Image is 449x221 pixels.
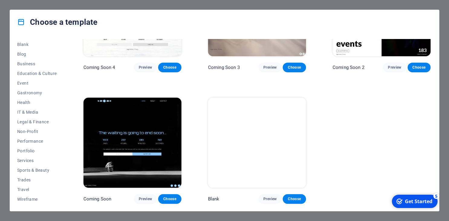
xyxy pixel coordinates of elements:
button: Portfolio [17,146,57,156]
span: Services [17,158,57,163]
div: 5 [45,1,51,7]
button: Non-Profit [17,127,57,136]
span: Gastronomy [17,90,57,95]
span: Choose [163,197,176,201]
span: IT & Media [17,110,57,115]
button: Choose [158,63,181,72]
button: Choose [283,194,306,204]
button: Travel [17,185,57,194]
button: Gastronomy [17,88,57,98]
button: Event [17,78,57,88]
span: Blank [17,42,57,47]
span: Legal & Finance [17,119,57,124]
button: Blank [17,40,57,49]
span: Choose [412,65,426,70]
div: Get Started 5 items remaining, 0% complete [3,2,49,16]
span: Trades [17,177,57,182]
p: Coming Soon [83,196,112,202]
p: Coming Soon 2 [333,64,364,70]
button: Choose [283,63,306,72]
span: Wireframe [17,197,57,202]
span: Performance [17,139,57,144]
button: Performance [17,136,57,146]
button: Choose [408,63,431,72]
p: Coming Soon 4 [83,64,115,70]
p: Coming Soon 3 [208,64,240,70]
span: Preview [388,65,401,70]
button: Wireframe [17,194,57,204]
span: Travel [17,187,57,192]
span: Sports & Beauty [17,168,57,173]
button: Trades [17,175,57,185]
button: Choose [158,194,181,204]
img: Blank [208,98,306,188]
span: Business [17,61,57,66]
p: Blank [208,196,220,202]
button: Preview [134,63,157,72]
img: Coming Soon [83,98,181,188]
button: Preview [259,194,281,204]
button: Preview [383,63,406,72]
button: Education & Culture [17,69,57,78]
span: Event [17,81,57,86]
span: Non-Profit [17,129,57,134]
div: Get Started [16,6,44,12]
span: Choose [163,65,176,70]
span: Health [17,100,57,105]
button: IT & Media [17,107,57,117]
span: Choose [288,197,301,201]
span: Preview [139,65,152,70]
button: Legal & Finance [17,117,57,127]
span: Preview [139,197,152,201]
span: Portfolio [17,148,57,153]
button: Health [17,98,57,107]
span: Education & Culture [17,71,57,76]
button: Business [17,59,57,69]
h4: Choose a template [17,17,97,27]
button: Blog [17,49,57,59]
span: Blog [17,52,57,57]
button: Preview [134,194,157,204]
span: Choose [288,65,301,70]
span: Preview [263,65,277,70]
button: Services [17,156,57,165]
button: Preview [259,63,281,72]
span: Preview [263,197,277,201]
button: Sports & Beauty [17,165,57,175]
